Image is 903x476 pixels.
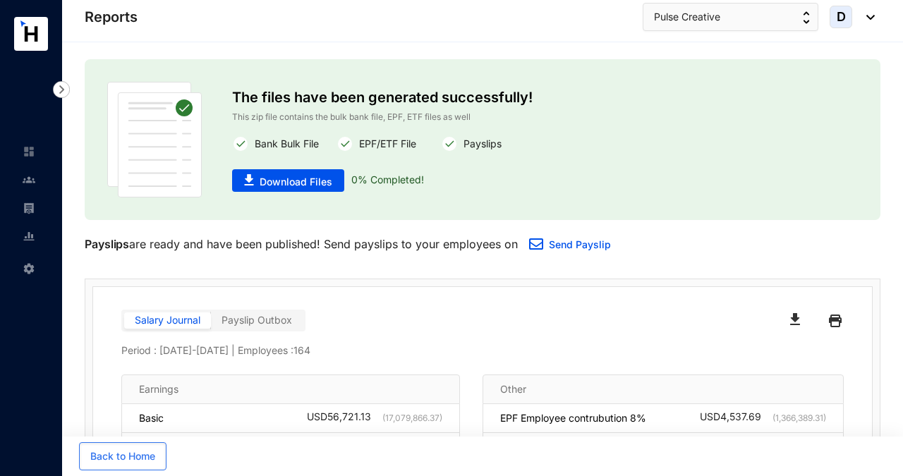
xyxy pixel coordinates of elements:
[829,310,842,332] img: black-printer.ae25802fba4fa849f9fa1ebd19a7ed0d.svg
[222,314,292,326] span: Payslip Outbox
[90,449,155,463] span: Back to Home
[121,343,844,358] p: Period : [DATE] - [DATE] | Employees : 164
[529,238,543,250] img: email.a35e10f87340586329067f518280dd4d.svg
[803,11,810,24] img: up-down-arrow.74152d26bf9780fbf563ca9c90304185.svg
[337,135,353,152] img: white-round-correct.82fe2cc7c780f4a5f5076f0407303cee.svg
[23,145,35,158] img: home-unselected.a29eae3204392db15eaf.svg
[139,411,164,425] p: Basic
[135,314,200,326] span: Salary Journal
[518,231,622,260] button: Send Payslip
[643,3,818,31] button: Pulse Creative
[353,135,416,152] p: EPF/ETF File
[107,82,202,197] img: publish-paper.61dc310b45d86ac63453e08fbc6f32f2.svg
[859,15,875,20] img: dropdown-black.8e83cc76930a90b1a4fdb6d089b7bf3a.svg
[232,169,344,192] button: Download Files
[79,442,166,470] button: Back to Home
[23,202,35,214] img: payroll-unselected.b590312f920e76f0c668.svg
[700,411,826,425] div: USD 4,537.69
[654,9,720,25] span: Pulse Creative
[232,110,732,124] p: This zip file contains the bulk bank file, EPF, ETF files as well
[500,411,646,425] p: EPF Employee contrubution 8%
[549,238,611,250] a: Send Payslip
[85,236,518,252] p: are ready and have been published! Send payslips to your employees on
[23,173,35,186] img: people-unselected.118708e94b43a90eceab.svg
[344,169,424,192] p: 0 % Completed!
[260,175,332,189] span: Download Files
[11,166,45,194] li: Contacts
[85,7,138,27] p: Reports
[371,411,442,425] p: (17,079,866.37)
[500,382,526,396] p: Other
[23,262,35,275] img: settings-unselected.1febfda315e6e19643a1.svg
[23,230,35,243] img: report-unselected.e6a6b4230fc7da01f883.svg
[249,135,319,152] p: Bank Bulk File
[11,194,45,222] li: Payroll
[11,138,45,166] li: Home
[790,313,800,325] img: black-download.65125d1489207c3b344388237fee996b.svg
[837,11,846,23] span: D
[441,135,458,152] img: white-round-correct.82fe2cc7c780f4a5f5076f0407303cee.svg
[11,222,45,250] li: Reports
[232,135,249,152] img: white-round-correct.82fe2cc7c780f4a5f5076f0407303cee.svg
[232,82,732,110] p: The files have been generated successfully!
[307,411,442,425] div: USD 56,721.13
[761,411,826,425] p: (1,366,389.31)
[53,81,70,98] img: nav-icon-right.af6afadce00d159da59955279c43614e.svg
[85,236,129,252] p: Payslips
[139,382,178,396] p: Earnings
[458,135,502,152] p: Payslips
